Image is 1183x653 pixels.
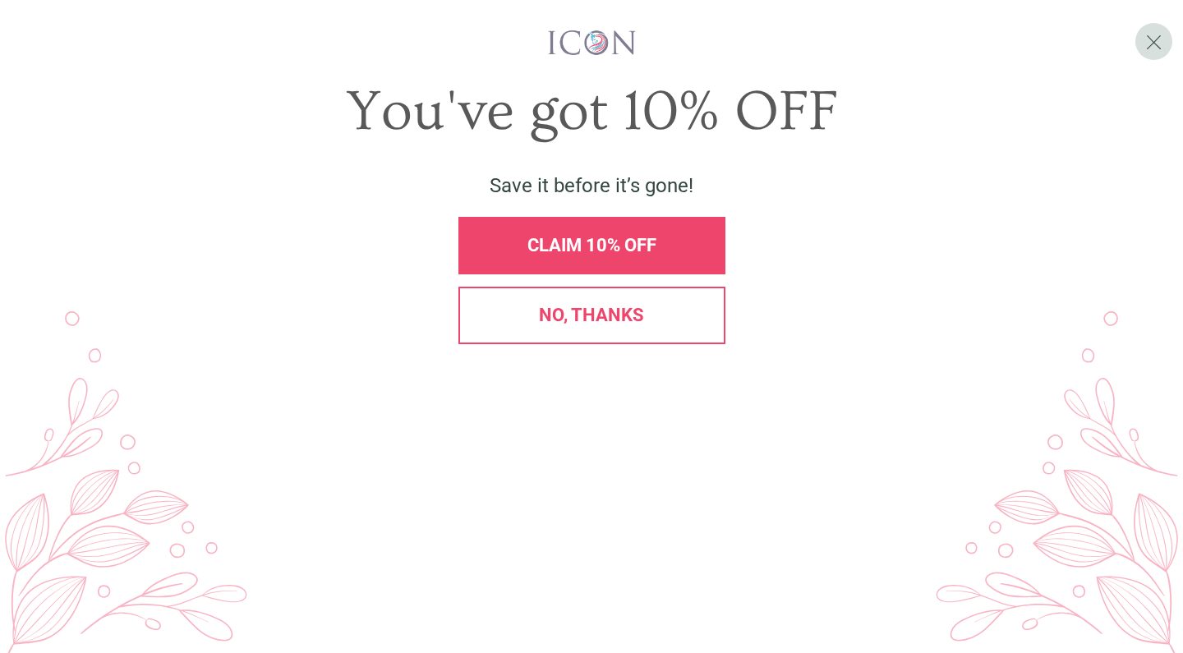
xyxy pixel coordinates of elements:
[545,29,638,57] img: iconwallstickersl_1754656298800.png
[490,174,693,197] span: Save it before it’s gone!
[1145,30,1162,54] span: X
[539,305,644,325] span: No, thanks
[527,235,656,255] span: CLAIM 10% OFF
[346,80,838,144] span: You've got 10% OFF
